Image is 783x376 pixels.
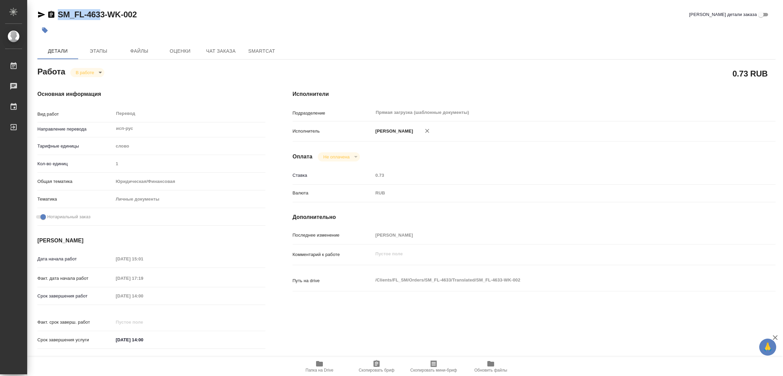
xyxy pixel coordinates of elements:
[293,190,373,196] p: Валюта
[37,143,114,150] p: Тарифные единицы
[37,275,114,282] p: Факт. дата начала работ
[293,153,313,161] h4: Оплата
[321,154,351,160] button: Не оплачена
[291,357,348,376] button: Папка на Drive
[114,291,173,301] input: Пустое поле
[37,293,114,300] p: Срок завершения работ
[293,110,373,117] p: Подразделение
[114,335,173,345] input: ✎ Введи что-нибудь
[359,368,394,373] span: Скопировать бриф
[37,65,65,77] h2: Работа
[37,126,114,133] p: Направление перевода
[114,140,265,152] div: слово
[348,357,405,376] button: Скопировать бриф
[293,213,776,221] h4: Дополнительно
[732,68,768,79] h2: 0.73 RUB
[373,170,735,180] input: Пустое поле
[114,159,265,169] input: Пустое поле
[123,47,156,55] span: Файлы
[41,47,74,55] span: Детали
[37,11,46,19] button: Скопировать ссылку для ЯМессенджера
[293,232,373,239] p: Последнее изменение
[47,11,55,19] button: Скопировать ссылку
[37,319,114,326] p: Факт. срок заверш. работ
[420,123,435,138] button: Удалить исполнителя
[762,340,773,354] span: 🙏
[405,357,462,376] button: Скопировать мини-бриф
[37,160,114,167] p: Кол-во единиц
[164,47,196,55] span: Оценки
[373,274,735,286] textarea: /Clients/FL_SM/Orders/SM_FL-4633/Translated/SM_FL-4633-WK-002
[37,111,114,118] p: Вид работ
[293,90,776,98] h4: Исполнители
[373,187,735,199] div: RUB
[37,196,114,203] p: Тематика
[474,368,507,373] span: Обновить файлы
[37,90,265,98] h4: Основная информация
[205,47,237,55] span: Чат заказа
[114,176,265,187] div: Юридическая/Финансовая
[293,277,373,284] p: Путь на drive
[293,128,373,135] p: Исполнитель
[114,273,173,283] input: Пустое поле
[410,368,457,373] span: Скопировать мини-бриф
[47,213,90,220] span: Нотариальный заказ
[245,47,278,55] span: SmartCat
[70,68,104,77] div: В работе
[37,178,114,185] p: Общая тематика
[58,10,137,19] a: SM_FL-4633-WK-002
[306,368,333,373] span: Папка на Drive
[37,337,114,343] p: Срок завершения услуги
[462,357,519,376] button: Обновить файлы
[759,339,776,356] button: 🙏
[114,317,173,327] input: Пустое поле
[114,193,265,205] div: Личные документы
[74,70,96,75] button: В работе
[293,172,373,179] p: Ставка
[373,230,735,240] input: Пустое поле
[37,23,52,38] button: Добавить тэг
[318,152,360,161] div: В работе
[293,251,373,258] p: Комментарий к работе
[82,47,115,55] span: Этапы
[114,254,173,264] input: Пустое поле
[37,256,114,262] p: Дата начала работ
[373,128,413,135] p: [PERSON_NAME]
[37,237,265,245] h4: [PERSON_NAME]
[689,11,757,18] span: [PERSON_NAME] детали заказа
